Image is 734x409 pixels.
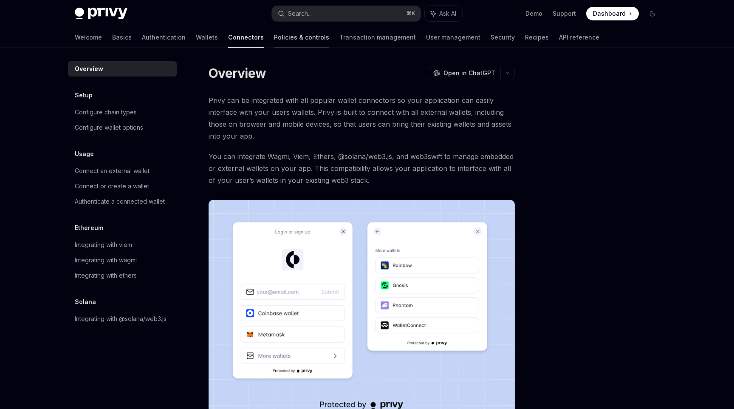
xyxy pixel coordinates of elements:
[75,314,167,324] div: Integrating with @solana/web3.js
[75,90,93,100] h5: Setup
[68,105,177,120] a: Configure chain types
[407,10,415,17] span: ⌘ K
[75,255,137,265] div: Integrating with wagmi
[142,27,186,48] a: Authentication
[68,268,177,283] a: Integrating with ethers
[68,237,177,253] a: Integrating with viem
[75,223,103,233] h5: Ethereum
[443,69,495,77] span: Open in ChatGPT
[274,27,329,48] a: Policies & controls
[75,196,165,207] div: Authenticate a connected wallet
[593,9,626,18] span: Dashboard
[553,9,576,18] a: Support
[586,7,639,20] a: Dashboard
[209,94,515,142] span: Privy can be integrated with all popular wallet connectors so your application can easily interfa...
[75,297,96,307] h5: Solana
[425,6,462,21] button: Ask AI
[288,9,312,19] div: Search...
[75,270,137,281] div: Integrating with ethers
[646,7,659,20] button: Toggle dark mode
[196,27,218,48] a: Wallets
[68,179,177,194] a: Connect or create a wallet
[209,151,515,186] span: You can integrate Wagmi, Viem, Ethers, @solana/web3.js, and web3swift to manage embedded or exter...
[75,107,137,117] div: Configure chain types
[75,181,149,191] div: Connect or create a wallet
[209,65,266,81] h1: Overview
[68,194,177,209] a: Authenticate a connected wallet
[525,27,549,48] a: Recipes
[75,122,143,133] div: Configure wallet options
[68,163,177,179] a: Connect an external wallet
[75,149,94,159] h5: Usage
[228,27,264,48] a: Connectors
[491,27,515,48] a: Security
[272,6,421,21] button: Search...⌘K
[75,27,102,48] a: Welcome
[68,120,177,135] a: Configure wallet options
[75,166,150,176] div: Connect an external wallet
[559,27,599,48] a: API reference
[426,27,480,48] a: User management
[75,240,132,250] div: Integrating with viem
[525,9,542,18] a: Demo
[68,253,177,268] a: Integrating with wagmi
[75,8,127,20] img: dark logo
[339,27,416,48] a: Transaction management
[112,27,132,48] a: Basics
[75,64,103,74] div: Overview
[428,66,500,80] button: Open in ChatGPT
[68,311,177,327] a: Integrating with @solana/web3.js
[439,9,456,18] span: Ask AI
[68,61,177,77] a: Overview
